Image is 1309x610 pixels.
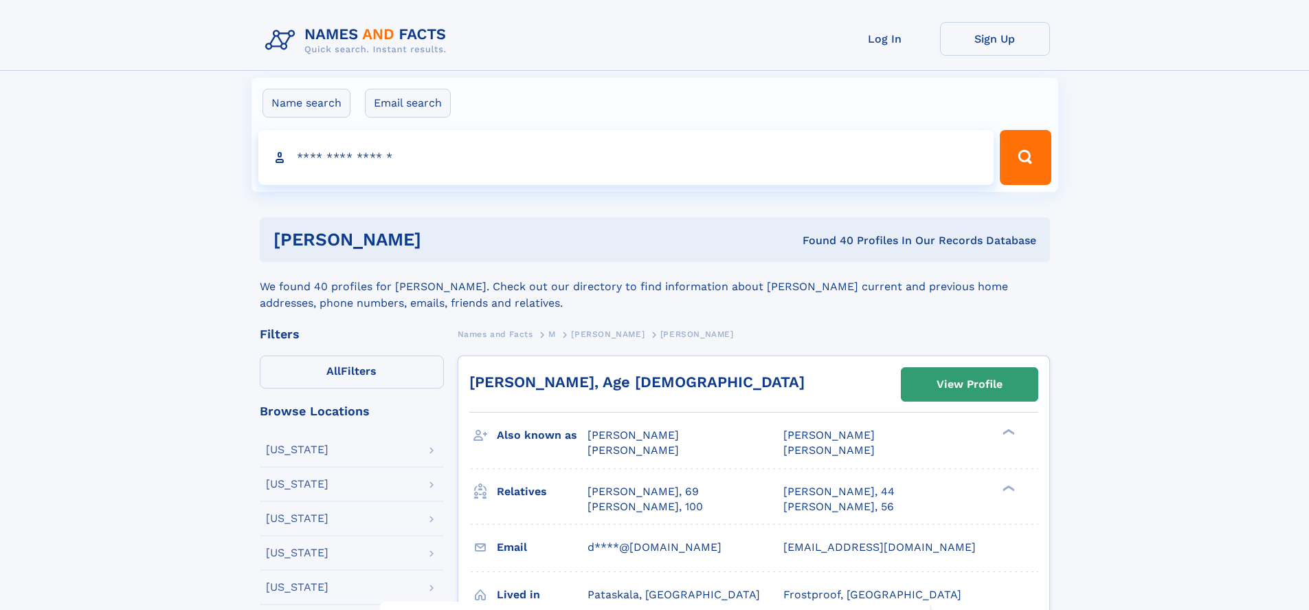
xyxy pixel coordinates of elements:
label: Email search [365,89,451,118]
span: All [326,364,341,378]
span: [PERSON_NAME] [783,444,875,457]
span: [PERSON_NAME] [588,444,679,457]
a: M [548,325,556,342]
label: Name search [262,89,350,118]
h3: Lived in [497,583,588,607]
div: Filters [260,328,444,340]
a: [PERSON_NAME], 44 [783,484,895,499]
img: Logo Names and Facts [260,22,458,59]
span: [EMAIL_ADDRESS][DOMAIN_NAME] [783,541,976,554]
a: [PERSON_NAME], Age [DEMOGRAPHIC_DATA] [469,373,805,391]
input: search input [258,130,994,185]
a: Names and Facts [458,325,533,342]
div: Browse Locations [260,405,444,417]
h3: Relatives [497,480,588,503]
span: Frostproof, [GEOGRAPHIC_DATA] [783,588,961,601]
div: Found 40 Profiles In Our Records Database [612,233,1036,248]
span: M [548,329,556,339]
a: View Profile [902,368,1038,401]
div: [US_STATE] [266,582,328,593]
a: Log In [830,22,940,56]
span: [PERSON_NAME] [588,428,679,442]
a: [PERSON_NAME], 69 [588,484,699,499]
div: [US_STATE] [266,479,328,490]
span: [PERSON_NAME] [571,329,645,339]
span: Pataskala, [GEOGRAPHIC_DATA] [588,588,760,601]
span: [PERSON_NAME] [660,329,734,339]
span: [PERSON_NAME] [783,428,875,442]
div: [US_STATE] [266,444,328,455]
h1: [PERSON_NAME] [273,231,612,248]
a: [PERSON_NAME] [571,325,645,342]
h3: Email [497,536,588,559]
div: [US_STATE] [266,547,328,558]
div: [US_STATE] [266,513,328,524]
div: We found 40 profiles for [PERSON_NAME]. Check out our directory to find information about [PERSON... [260,262,1050,312]
div: View Profile [937,369,1003,400]
div: ❯ [999,428,1016,437]
button: Search Button [1000,130,1051,185]
a: [PERSON_NAME], 56 [783,499,894,514]
a: Sign Up [940,22,1050,56]
a: [PERSON_NAME], 100 [588,499,703,514]
label: Filters [260,356,444,389]
h3: Also known as [497,424,588,447]
div: ❯ [999,483,1016,492]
